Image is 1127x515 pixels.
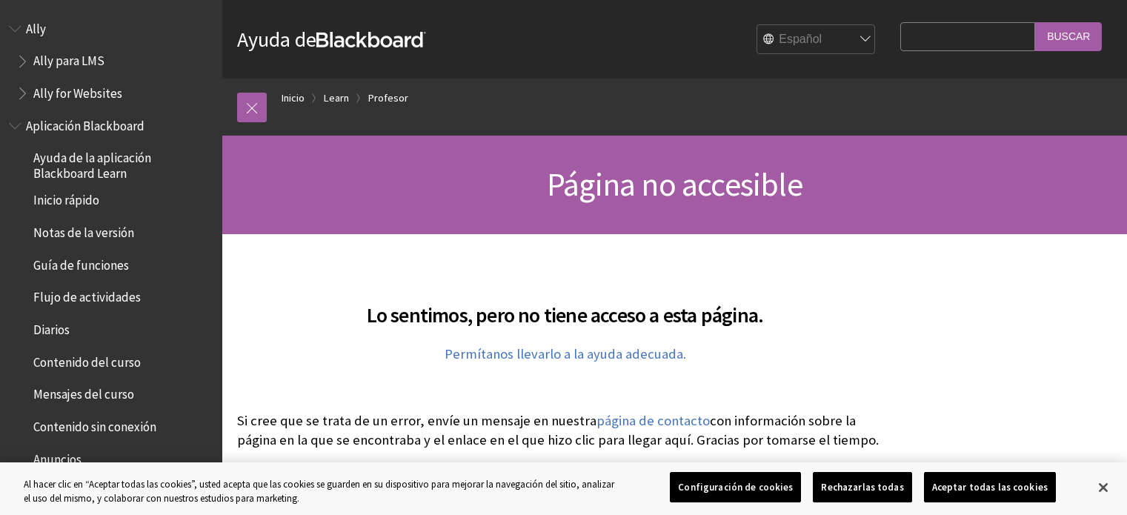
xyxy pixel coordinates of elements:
a: Learn [324,89,349,107]
button: Rechazarlas todas [813,472,911,503]
button: Aceptar todas las cookies [924,472,1056,503]
button: Cerrar [1087,471,1120,504]
span: Ally para LMS [33,49,104,69]
span: Ally [26,16,46,36]
span: Aplicación Blackboard [26,113,144,133]
h2: Lo sentimos, pero no tiene acceso a esta página. [237,282,893,330]
span: Notas de la versión [33,220,134,240]
a: Profesor [368,89,408,107]
span: Contenido del curso [33,350,141,370]
button: Configuración de cookies [670,472,801,503]
nav: Book outline for Anthology Ally Help [9,16,213,106]
a: Ayuda deBlackboard [237,26,426,53]
span: Diarios [33,317,70,337]
strong: Blackboard [316,32,426,47]
span: Ally for Websites [33,81,122,101]
input: Buscar [1035,22,1102,51]
p: Si cree que se trata de un error, envíe un mensaje en nuestra con información sobre la página en ... [237,411,893,450]
span: Contenido sin conexión [33,414,156,434]
a: Permítanos llevarlo a la ayuda adecuada. [445,345,686,363]
a: página de contacto [596,412,710,430]
span: Anuncios [33,447,82,467]
span: Inicio rápido [33,188,99,208]
a: Inicio [282,89,305,107]
span: Mensajes del curso [33,382,134,402]
span: Página no accesible [547,164,802,205]
div: Al hacer clic en “Aceptar todas las cookies”, usted acepta que las cookies se guarden en su dispo... [24,477,620,506]
span: Ayuda de la aplicación Blackboard Learn [33,146,212,181]
span: Guía de funciones [33,253,129,273]
select: Site Language Selector [757,25,876,55]
span: Flujo de actividades [33,285,141,305]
